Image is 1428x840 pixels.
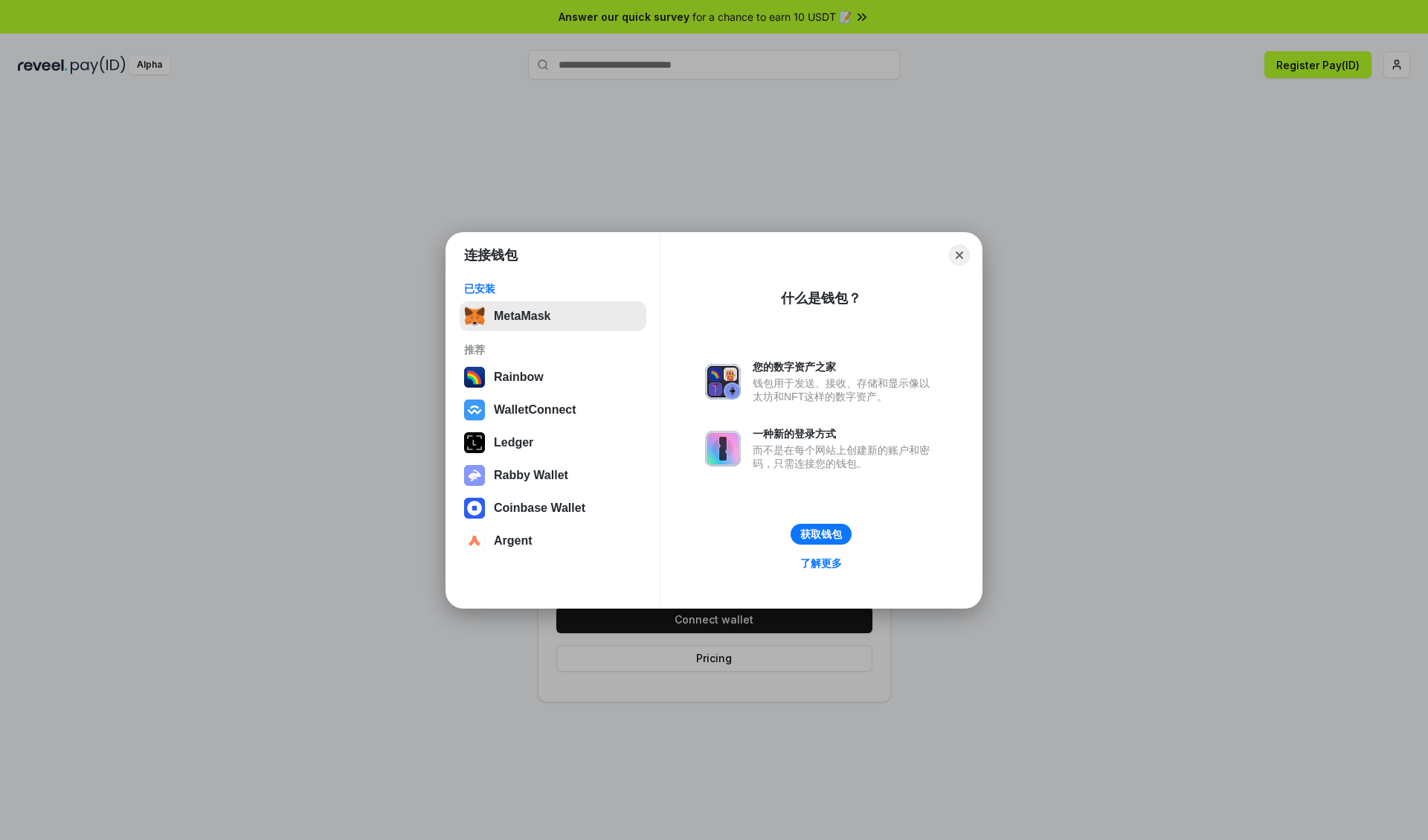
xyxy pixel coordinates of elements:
[705,431,741,467] img: svg+xml,%3Csvg%20xmlns%3D%22http%3A%2F%2Fwww.w3.org%2F2000%2Fsvg%22%20fill%3D%22none%22%20viewBox...
[464,282,642,295] div: 已安装
[464,246,518,264] h1: 连接钱包
[460,493,646,523] button: Coinbase Wallet
[464,343,642,356] div: 推荐
[791,524,852,545] button: 获取钱包
[464,306,485,327] img: svg+xml,%3Csvg%20fill%3D%22none%22%20height%3D%2233%22%20viewBox%3D%220%200%2035%2033%22%20width%...
[494,469,568,482] div: Rabby Wallet
[464,498,485,519] img: svg+xml,%3Csvg%20width%3D%2228%22%20height%3D%2228%22%20viewBox%3D%220%200%2028%2028%22%20fill%3D...
[753,376,937,403] div: 钱包用于发送、接收、存储和显示像以太坊和NFT这样的数字资产。
[460,461,646,490] button: Rabby Wallet
[494,310,550,323] div: MetaMask
[494,436,533,449] div: Ledger
[705,364,741,400] img: svg+xml,%3Csvg%20xmlns%3D%22http%3A%2F%2Fwww.w3.org%2F2000%2Fsvg%22%20fill%3D%22none%22%20viewBox...
[781,289,861,307] div: 什么是钱包？
[753,427,937,440] div: 一种新的登录方式
[464,367,485,388] img: svg+xml,%3Csvg%20width%3D%22120%22%20height%3D%22120%22%20viewBox%3D%220%200%20120%20120%22%20fil...
[753,360,937,373] div: 您的数字资产之家
[949,245,970,266] button: Close
[791,554,851,573] a: 了解更多
[460,526,646,556] button: Argent
[464,465,485,486] img: svg+xml,%3Csvg%20xmlns%3D%22http%3A%2F%2Fwww.w3.org%2F2000%2Fsvg%22%20fill%3D%22none%22%20viewBox...
[494,403,576,417] div: WalletConnect
[753,443,937,470] div: 而不是在每个网站上创建新的账户和密码，只需连接您的钱包。
[494,501,585,515] div: Coinbase Wallet
[800,528,842,541] div: 获取钱包
[460,362,646,392] button: Rainbow
[464,400,485,420] img: svg+xml,%3Csvg%20width%3D%2228%22%20height%3D%2228%22%20viewBox%3D%220%200%2028%2028%22%20fill%3D...
[464,432,485,453] img: svg+xml,%3Csvg%20xmlns%3D%22http%3A%2F%2Fwww.w3.org%2F2000%2Fsvg%22%20width%3D%2228%22%20height%3...
[464,530,485,551] img: svg+xml,%3Csvg%20width%3D%2228%22%20height%3D%2228%22%20viewBox%3D%220%200%2028%2028%22%20fill%3D...
[460,301,646,331] button: MetaMask
[460,395,646,425] button: WalletConnect
[800,557,842,570] div: 了解更多
[494,534,533,548] div: Argent
[460,428,646,458] button: Ledger
[494,371,544,384] div: Rainbow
